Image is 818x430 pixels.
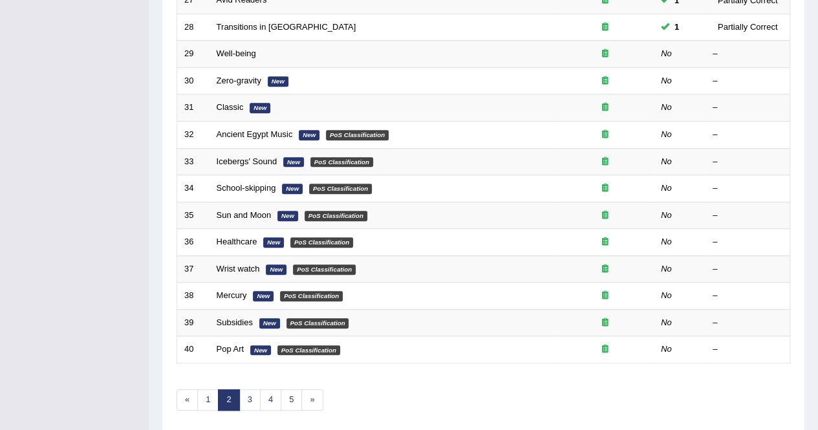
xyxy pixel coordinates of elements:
div: Exam occurring question [564,21,647,34]
em: No [661,129,672,139]
em: PoS Classification [280,291,343,301]
a: Ancient Egypt Music [217,129,293,139]
div: – [713,75,782,87]
em: New [250,103,270,113]
div: – [713,182,782,195]
a: Icebergs' Sound [217,156,277,166]
em: No [661,156,672,166]
div: Exam occurring question [564,129,647,141]
a: 4 [260,389,281,411]
a: « [177,389,198,411]
em: PoS Classification [293,264,356,275]
td: 33 [177,148,210,175]
a: Healthcare [217,237,257,246]
div: Exam occurring question [564,210,647,222]
td: 39 [177,309,210,336]
a: Sun and Moon [217,210,272,220]
td: 31 [177,94,210,122]
td: 34 [177,175,210,202]
div: Exam occurring question [564,317,647,329]
em: New [259,318,280,328]
a: Zero-gravity [217,76,261,85]
div: – [713,263,782,275]
em: New [253,291,274,301]
em: PoS Classification [286,318,349,328]
em: PoS Classification [305,211,367,221]
em: No [661,317,672,327]
em: No [661,290,672,300]
td: 40 [177,336,210,363]
div: – [713,343,782,356]
em: New [263,237,284,248]
a: Mercury [217,290,247,300]
a: 5 [281,389,302,411]
a: 3 [239,389,261,411]
div: – [713,290,782,302]
em: No [661,264,672,274]
em: No [661,344,672,354]
em: New [266,264,286,275]
a: 1 [197,389,219,411]
div: Exam occurring question [564,156,647,168]
em: PoS Classification [277,345,340,356]
a: Wrist watch [217,264,260,274]
a: Pop Art [217,344,244,354]
td: 29 [177,41,210,68]
td: 32 [177,121,210,148]
em: PoS Classification [326,130,389,140]
em: PoS Classification [309,184,372,194]
em: No [661,210,672,220]
div: – [713,317,782,329]
a: Transitions in [GEOGRAPHIC_DATA] [217,22,356,32]
a: School-skipping [217,183,276,193]
em: No [661,237,672,246]
td: 36 [177,229,210,256]
td: 37 [177,255,210,283]
div: Exam occurring question [564,290,647,302]
td: 30 [177,67,210,94]
em: New [282,184,303,194]
em: New [277,211,298,221]
a: Classic [217,102,244,112]
em: PoS Classification [310,157,373,167]
div: Partially Correct [713,20,782,34]
em: New [268,76,288,87]
div: Exam occurring question [564,182,647,195]
em: No [661,48,672,58]
a: Subsidies [217,317,253,327]
td: 35 [177,202,210,229]
div: Exam occurring question [564,263,647,275]
a: 2 [218,389,239,411]
div: – [713,102,782,114]
div: – [713,48,782,60]
em: No [661,183,672,193]
div: Exam occurring question [564,48,647,60]
td: 38 [177,283,210,310]
div: – [713,210,782,222]
em: New [299,130,319,140]
a: Well-being [217,48,256,58]
span: You can still take this question [669,20,684,34]
em: No [661,102,672,112]
div: – [713,156,782,168]
div: Exam occurring question [564,236,647,248]
div: Exam occurring question [564,75,647,87]
td: 28 [177,14,210,41]
em: New [250,345,271,356]
div: Exam occurring question [564,343,647,356]
em: New [283,157,304,167]
em: PoS Classification [290,237,353,248]
div: Exam occurring question [564,102,647,114]
em: No [661,76,672,85]
div: – [713,129,782,141]
div: – [713,236,782,248]
a: » [301,389,323,411]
